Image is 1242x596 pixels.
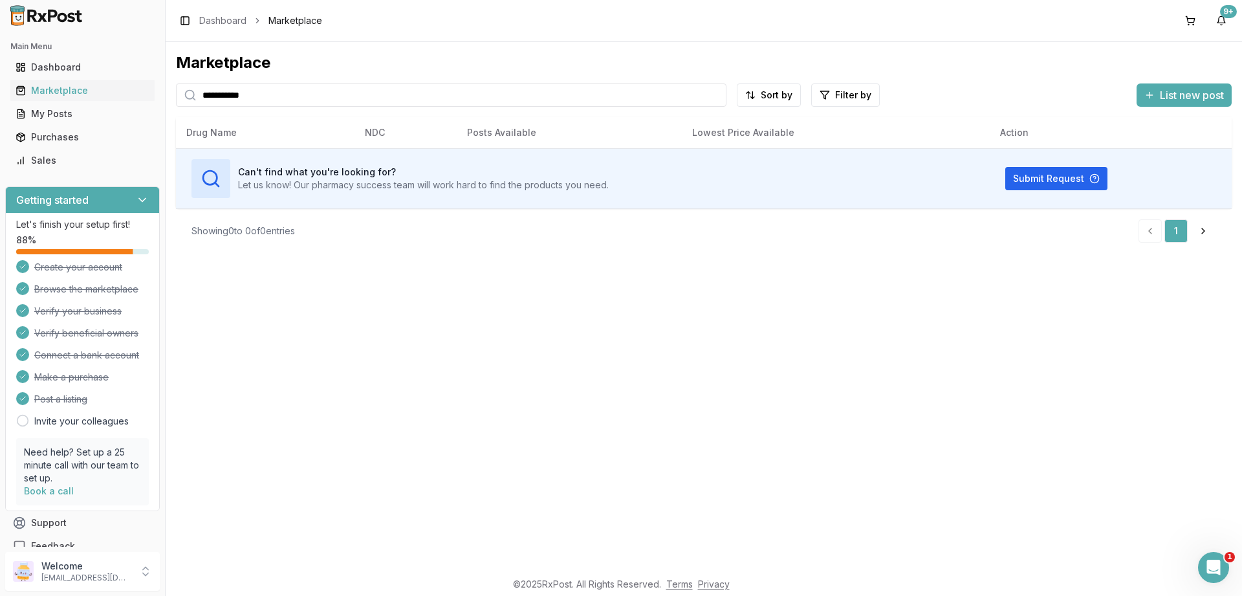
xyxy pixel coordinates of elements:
iframe: Intercom live chat [1198,552,1229,583]
button: List new post [1137,83,1232,107]
span: Make a purchase [34,371,109,384]
a: Sales [10,149,155,172]
a: My Posts [10,102,155,126]
img: User avatar [13,561,34,582]
h3: Getting started [16,192,89,208]
span: Feedback [31,540,75,553]
div: My Posts [16,107,149,120]
span: 88 % [16,234,36,247]
div: Marketplace [176,52,1232,73]
span: Verify your business [34,305,122,318]
div: Marketplace [16,84,149,97]
button: Filter by [811,83,880,107]
button: Support [5,511,160,535]
a: Book a call [24,485,74,496]
button: Dashboard [5,57,160,78]
nav: breadcrumb [199,14,322,27]
div: Showing 0 to 0 of 0 entries [191,225,295,237]
p: Need help? Set up a 25 minute call with our team to set up. [24,446,141,485]
button: Purchases [5,127,160,148]
a: Dashboard [10,56,155,79]
th: NDC [354,117,457,148]
button: Marketplace [5,80,160,101]
a: Go to next page [1190,219,1216,243]
span: Create your account [34,261,122,274]
button: Feedback [5,535,160,558]
th: Posts Available [457,117,682,148]
span: Browse the marketplace [34,283,138,296]
th: Action [990,117,1232,148]
a: Invite your colleagues [34,415,129,428]
span: Filter by [835,89,871,102]
span: List new post [1160,87,1224,103]
nav: pagination [1138,219,1216,243]
p: [EMAIL_ADDRESS][DOMAIN_NAME] [41,573,131,583]
p: Let's finish your setup first! [16,218,149,231]
span: Connect a bank account [34,349,139,362]
p: Welcome [41,560,131,573]
div: Dashboard [16,61,149,74]
span: Post a listing [34,393,87,406]
p: Let us know! Our pharmacy success team will work hard to find the products you need. [238,179,609,192]
a: 1 [1164,219,1188,243]
span: Marketplace [268,14,322,27]
button: My Posts [5,104,160,124]
a: Marketplace [10,79,155,102]
button: Sort by [737,83,801,107]
div: 9+ [1220,5,1237,18]
div: Sales [16,154,149,167]
th: Drug Name [176,117,354,148]
th: Lowest Price Available [682,117,990,148]
button: 9+ [1211,10,1232,31]
span: Sort by [761,89,792,102]
button: Submit Request [1005,167,1107,190]
a: Terms [666,579,693,590]
span: 1 [1225,552,1235,562]
a: List new post [1137,90,1232,103]
h3: Can't find what you're looking for? [238,166,609,179]
h2: Main Menu [10,41,155,52]
div: Purchases [16,131,149,144]
a: Dashboard [199,14,246,27]
span: Verify beneficial owners [34,327,138,340]
button: Sales [5,150,160,171]
a: Purchases [10,126,155,149]
a: Privacy [698,579,730,590]
img: RxPost Logo [5,5,88,26]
